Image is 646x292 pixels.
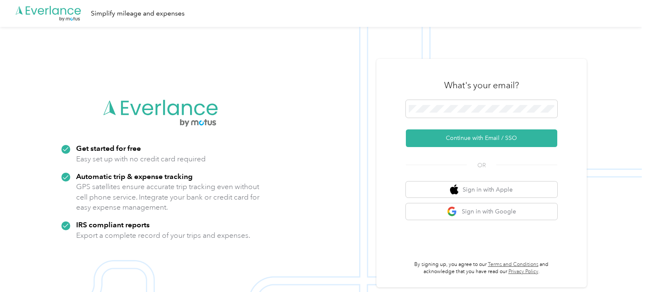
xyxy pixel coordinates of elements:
[91,8,185,19] div: Simplify mileage and expenses
[444,79,519,91] h3: What's your email?
[76,182,260,213] p: GPS satellites ensure accurate trip tracking even without cell phone service. Integrate your bank...
[406,203,557,220] button: google logoSign in with Google
[76,172,193,181] strong: Automatic trip & expense tracking
[450,184,458,195] img: apple logo
[488,261,538,268] a: Terms and Conditions
[508,268,538,275] a: Privacy Policy
[467,161,496,170] span: OR
[447,206,458,217] img: google logo
[406,182,557,198] button: apple logoSign in with Apple
[76,144,141,153] strong: Get started for free
[76,220,150,229] strong: IRS compliant reports
[76,230,250,241] p: Export a complete record of your trips and expenses.
[406,261,557,276] p: By signing up, you agree to our and acknowledge that you have read our .
[406,129,557,147] button: Continue with Email / SSO
[76,154,206,164] p: Easy set up with no credit card required
[599,245,646,292] iframe: Everlance-gr Chat Button Frame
